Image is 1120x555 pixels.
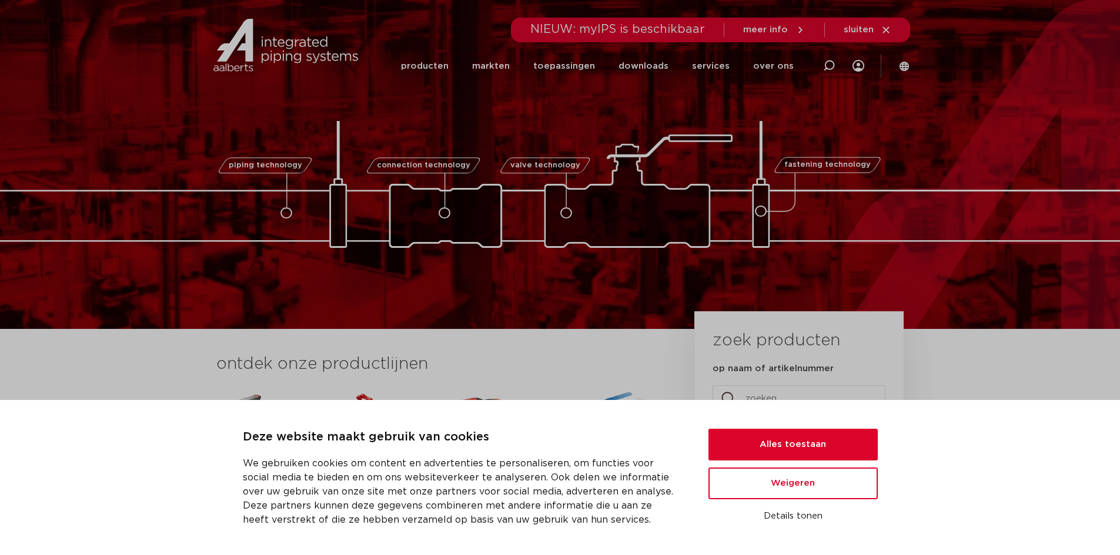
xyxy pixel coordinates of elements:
a: over ons [753,43,794,89]
span: valve technology [510,162,580,169]
button: Details tonen [708,506,878,526]
h3: ontdek onze productlijnen [216,352,655,376]
span: connection technology [376,162,470,169]
nav: Menu [401,43,794,89]
span: piping technology [229,162,302,169]
input: zoeken [713,385,885,412]
span: fastening technology [784,162,871,169]
span: sluiten [844,25,874,34]
span: NIEUW: myIPS is beschikbaar [530,23,705,35]
a: markten [472,43,510,89]
button: Alles toestaan [708,429,878,460]
h3: zoek producten [713,329,840,352]
a: meer info [743,25,805,35]
a: producten [401,43,449,89]
p: Deze website maakt gebruik van cookies [243,428,680,447]
a: sluiten [844,25,891,35]
a: toepassingen [533,43,595,89]
label: op naam of artikelnummer [713,363,834,375]
p: We gebruiken cookies om content en advertenties te personaliseren, om functies voor social media ... [243,456,680,527]
span: meer info [743,25,788,34]
button: Weigeren [708,467,878,499]
a: downloads [618,43,668,89]
a: services [692,43,730,89]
